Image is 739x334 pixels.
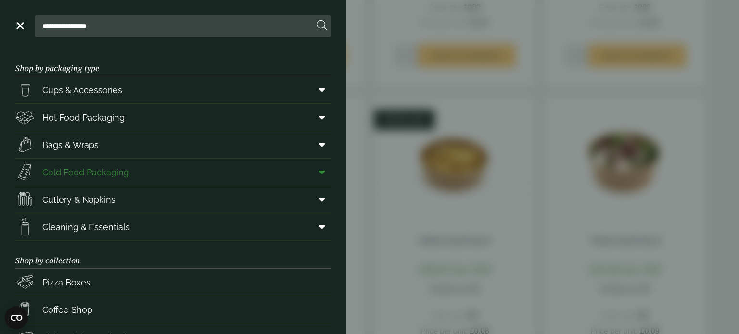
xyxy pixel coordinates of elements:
[15,131,331,158] a: Bags & Wraps
[15,162,35,182] img: Sandwich_box.svg
[15,108,35,127] img: Deli_box.svg
[42,166,129,179] span: Cold Food Packaging
[42,221,130,234] span: Cleaning & Essentials
[15,213,331,240] a: Cleaning & Essentials
[15,217,35,236] img: open-wipe.svg
[15,186,331,213] a: Cutlery & Napkins
[42,84,122,97] span: Cups & Accessories
[15,300,35,319] img: HotDrink_paperCup.svg
[15,296,331,323] a: Coffee Shop
[15,135,35,154] img: Paper_carriers.svg
[15,104,331,131] a: Hot Food Packaging
[42,138,99,151] span: Bags & Wraps
[15,49,331,76] h3: Shop by packaging type
[15,190,35,209] img: Cutlery.svg
[42,303,92,316] span: Coffee Shop
[5,306,28,329] button: Open CMP widget
[42,276,90,289] span: Pizza Boxes
[15,80,35,99] img: PintNhalf_cup.svg
[42,111,125,124] span: Hot Food Packaging
[15,241,331,269] h3: Shop by collection
[15,272,35,292] img: Pizza_boxes.svg
[15,159,331,186] a: Cold Food Packaging
[15,76,331,103] a: Cups & Accessories
[15,269,331,296] a: Pizza Boxes
[42,193,115,206] span: Cutlery & Napkins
